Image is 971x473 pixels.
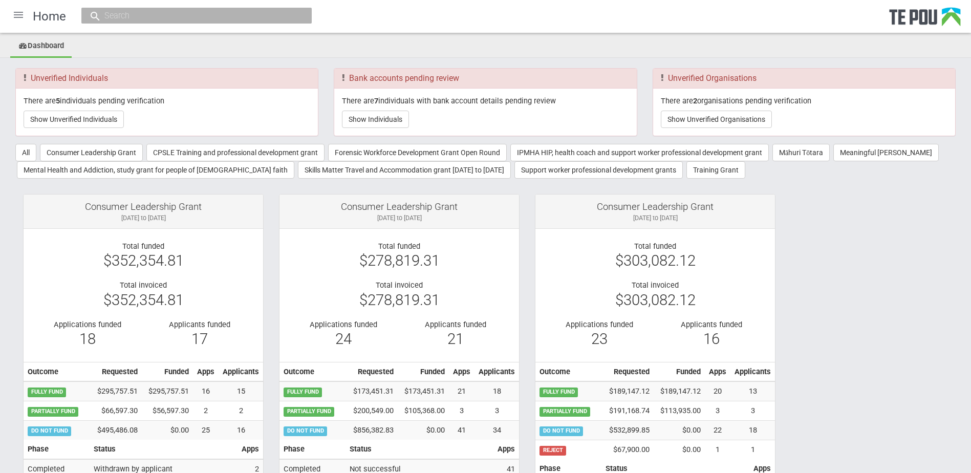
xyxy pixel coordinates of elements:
[398,381,449,401] td: $173,451.31
[730,381,775,401] td: 13
[600,362,654,381] th: Requested
[28,388,66,397] span: FULLY FUND
[89,381,142,401] td: $295,757.51
[17,161,294,179] button: Mental Health and Addiction, study grant for people of [DEMOGRAPHIC_DATA] faith
[287,213,511,223] div: [DATE] to [DATE]
[540,388,578,397] span: FULLY FUND
[342,74,629,83] h3: Bank accounts pending review
[142,381,193,401] td: $295,757.51
[551,320,648,329] div: Applications funded
[24,440,90,459] th: Phase
[661,111,772,128] button: Show Unverified Organisations
[193,381,219,401] td: 16
[24,362,89,381] th: Outcome
[600,440,654,459] td: $67,900.00
[142,421,193,440] td: $0.00
[686,161,745,179] button: Training Grant
[28,407,78,416] span: PARTIALLY FUND
[543,295,767,305] div: $303,082.12
[663,334,760,343] div: 16
[24,74,310,83] h3: Unverified Individuals
[407,320,504,329] div: Applicants funded
[661,96,947,105] p: There are organisations pending verification
[219,381,263,401] td: 15
[661,74,947,83] h3: Unverified Organisations
[24,96,310,105] p: There are individuals pending verification
[295,320,392,329] div: Applications funded
[510,144,769,161] button: IPMHA HIP, health coach and support worker professional development grant
[705,401,730,421] td: 3
[15,144,36,161] button: All
[449,381,474,401] td: 21
[705,421,730,440] td: 22
[146,144,325,161] button: CPSLE Training and professional development grant
[56,96,60,105] b: 5
[540,446,566,455] span: REJECT
[193,421,219,440] td: 25
[543,256,767,265] div: $303,082.12
[705,381,730,401] td: 20
[705,440,730,459] td: 1
[342,96,629,105] p: There are individuals with bank account details pending review
[449,362,474,381] th: Apps
[449,401,474,421] td: 3
[693,96,697,105] b: 2
[193,362,219,381] th: Apps
[101,10,282,21] input: Search
[89,401,142,421] td: $66,597.30
[346,440,493,459] th: Status
[551,334,648,343] div: 23
[279,440,346,459] th: Phase
[151,334,248,343] div: 17
[398,421,449,440] td: $0.00
[543,202,767,211] div: Consumer Leadership Grant
[295,334,392,343] div: 24
[344,421,398,440] td: $856,382.83
[540,407,590,416] span: PARTIALLY FUND
[654,440,705,459] td: $0.00
[24,111,124,128] button: Show Unverified Individuals
[543,281,767,290] div: Total invoiced
[31,242,255,251] div: Total funded
[219,362,263,381] th: Applicants
[287,256,511,265] div: $278,819.31
[344,381,398,401] td: $173,451.31
[374,96,378,105] b: 7
[31,213,255,223] div: [DATE] to [DATE]
[772,144,830,161] button: Māhuri Tōtara
[654,381,705,401] td: $189,147.12
[31,256,255,265] div: $352,354.81
[514,161,683,179] button: Support worker professional development grants
[284,388,322,397] span: FULLY FUND
[543,242,767,251] div: Total funded
[219,401,263,421] td: 2
[398,362,449,381] th: Funded
[600,401,654,421] td: $191,168.74
[90,440,238,459] th: Status
[287,295,511,305] div: $278,819.31
[654,401,705,421] td: $113,935.00
[219,421,263,440] td: 16
[40,144,143,161] button: Consumer Leadership Grant
[284,407,334,416] span: PARTIALLY FUND
[342,111,409,128] button: Show Individuals
[28,426,71,436] span: DO NOT FUND
[535,362,600,381] th: Outcome
[279,362,344,381] th: Outcome
[287,202,511,211] div: Consumer Leadership Grant
[600,381,654,401] td: $189,147.12
[31,281,255,290] div: Total invoiced
[298,161,511,179] button: Skills Matter Travel and Accommodation grant [DATE] to [DATE]
[730,440,775,459] td: 1
[344,362,398,381] th: Requested
[543,213,767,223] div: [DATE] to [DATE]
[407,334,504,343] div: 21
[31,295,255,305] div: $352,354.81
[540,426,583,436] span: DO NOT FUND
[474,362,519,381] th: Applicants
[344,401,398,421] td: $200,549.00
[730,362,775,381] th: Applicants
[238,440,263,459] th: Apps
[654,362,705,381] th: Funded
[449,421,474,440] td: 41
